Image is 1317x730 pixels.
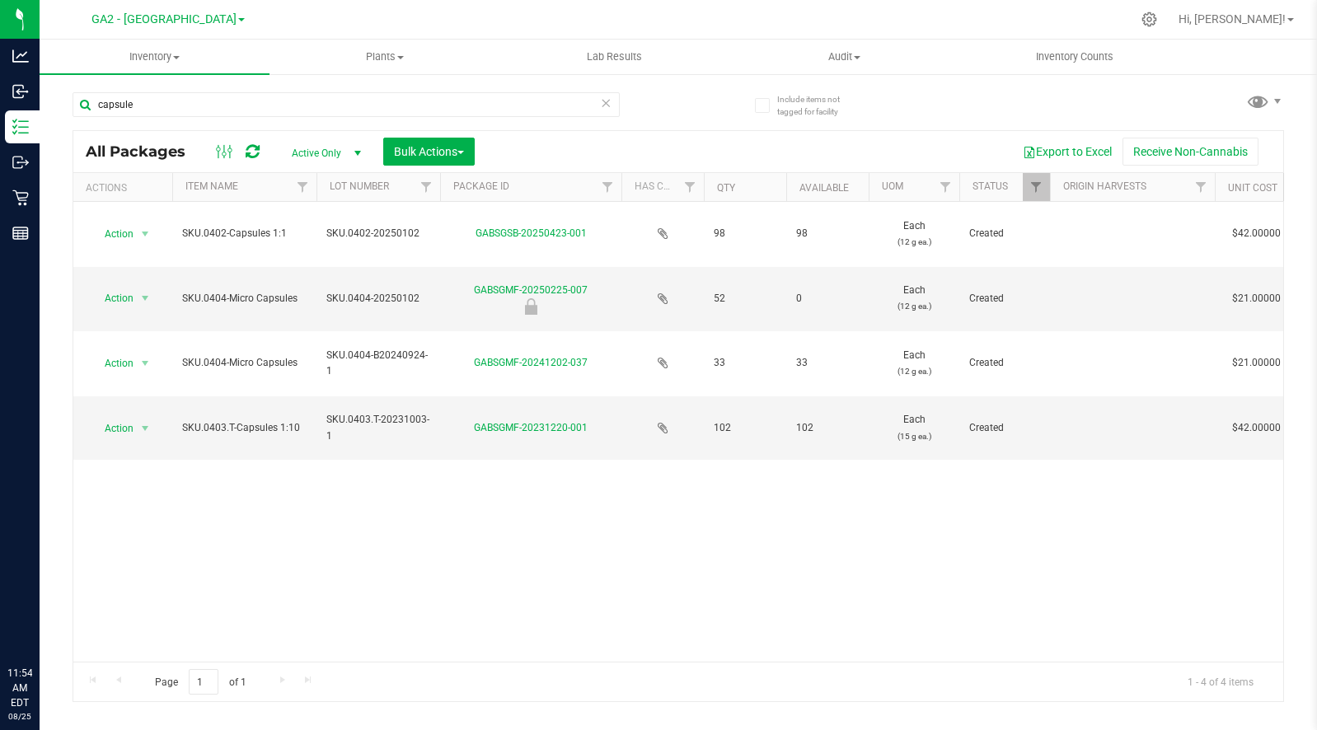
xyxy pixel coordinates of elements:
[474,422,588,433] a: GABSGMF-20231220-001
[882,180,903,192] a: UOM
[270,49,499,64] span: Plants
[600,92,612,114] span: Clear
[86,182,166,194] div: Actions
[86,143,202,161] span: All Packages
[879,298,949,314] p: (12 g ea.)
[1228,182,1277,194] a: Unit Cost
[1188,173,1215,201] a: Filter
[476,227,587,239] a: GABSGSB-20250423-001
[12,154,29,171] inline-svg: Outbound
[330,180,389,192] a: Lot Number
[969,291,1040,307] span: Created
[729,40,959,74] a: Audit
[16,598,66,648] iframe: Resource center
[289,173,316,201] a: Filter
[1023,173,1050,201] a: Filter
[91,12,237,26] span: GA2 - [GEOGRAPHIC_DATA]
[499,40,729,74] a: Lab Results
[326,348,430,379] span: SKU.0404-B20240924-1
[879,428,949,444] p: (15 g ea.)
[12,119,29,135] inline-svg: Inventory
[453,180,509,192] a: Package ID
[714,420,776,436] span: 102
[135,352,156,375] span: select
[1139,12,1160,27] div: Manage settings
[594,173,621,201] a: Filter
[879,363,949,379] p: (12 g ea.)
[383,138,475,166] button: Bulk Actions
[90,352,134,375] span: Action
[326,291,430,307] span: SKU.0404-20250102
[1215,202,1297,267] td: $42.00000
[796,420,859,436] span: 102
[796,291,859,307] span: 0
[40,49,269,64] span: Inventory
[12,83,29,100] inline-svg: Inbound
[879,283,949,314] span: Each
[141,669,260,695] span: Page of 1
[182,355,307,371] span: SKU.0404-Micro Capsules
[1215,331,1297,396] td: $21.00000
[474,284,588,296] a: GABSGMF-20250225-007
[714,226,776,241] span: 98
[565,49,664,64] span: Lab Results
[796,226,859,241] span: 98
[135,417,156,440] span: select
[796,355,859,371] span: 33
[1012,138,1122,166] button: Export to Excel
[326,226,430,241] span: SKU.0402-20250102
[621,173,704,202] th: Has COA
[12,190,29,206] inline-svg: Retail
[714,291,776,307] span: 52
[182,226,307,241] span: SKU.0402-Capsules 1:1
[12,225,29,241] inline-svg: Reports
[1174,669,1267,694] span: 1 - 4 of 4 items
[189,669,218,695] input: 1
[879,348,949,379] span: Each
[969,355,1040,371] span: Created
[1014,49,1136,64] span: Inventory Counts
[135,287,156,310] span: select
[12,48,29,64] inline-svg: Analytics
[413,173,440,201] a: Filter
[959,40,1189,74] a: Inventory Counts
[1215,396,1297,461] td: $42.00000
[326,412,430,443] span: SKU.0403.T-20231003-1
[90,417,134,440] span: Action
[73,92,620,117] input: Search Package ID, Item Name, SKU, Lot or Part Number...
[1179,12,1286,26] span: Hi, [PERSON_NAME]!
[932,173,959,201] a: Filter
[677,173,704,201] a: Filter
[969,226,1040,241] span: Created
[714,355,776,371] span: 33
[717,182,735,194] a: Qty
[1215,267,1297,332] td: $21.00000
[269,40,499,74] a: Plants
[730,49,958,64] span: Audit
[474,357,588,368] a: GABSGMF-20241202-037
[182,291,307,307] span: SKU.0404-Micro Capsules
[90,287,134,310] span: Action
[777,93,860,118] span: Include items not tagged for facility
[1122,138,1258,166] button: Receive Non-Cannabis
[879,234,949,250] p: (12 g ea.)
[49,596,68,615] iframe: Resource center unread badge
[185,180,238,192] a: Item Name
[438,298,624,315] div: Newly Received
[879,412,949,443] span: Each
[7,710,32,723] p: 08/25
[40,40,269,74] a: Inventory
[394,145,464,158] span: Bulk Actions
[879,218,949,250] span: Each
[182,420,307,436] span: SKU.0403.T-Capsules 1:10
[135,222,156,246] span: select
[7,666,32,710] p: 11:54 AM EDT
[973,180,1008,192] a: Status
[1063,180,1146,192] a: Origin Harvests
[799,182,849,194] a: Available
[969,420,1040,436] span: Created
[90,222,134,246] span: Action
